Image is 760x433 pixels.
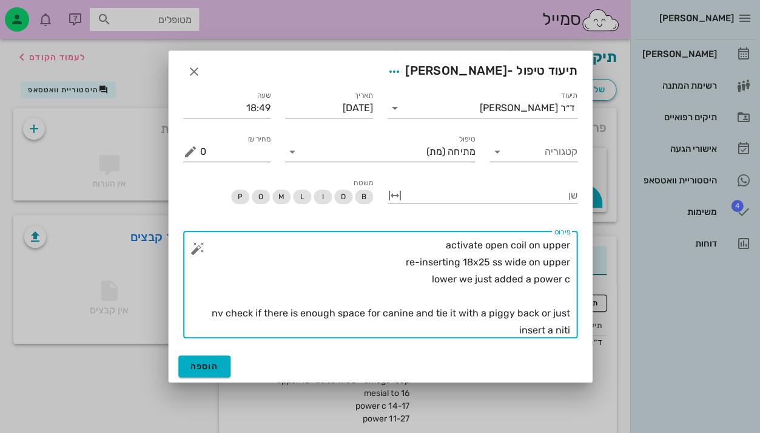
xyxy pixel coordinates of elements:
span: L [300,189,304,204]
button: מחיר ₪ appended action [183,145,198,159]
span: תיעוד טיפול - [383,61,577,83]
span: משטח [354,179,372,187]
span: I [321,189,323,204]
span: (מת) [426,146,445,157]
label: פירוט [554,227,570,236]
span: P [237,189,242,204]
span: D [340,189,345,204]
button: הוספה [178,355,231,377]
span: [PERSON_NAME] [405,63,506,78]
label: תאריך [354,91,373,100]
div: ד״ר [PERSON_NAME] [480,103,575,114]
span: הוספה [190,361,219,372]
span: B [361,189,366,204]
div: תיעודד״ר [PERSON_NAME] [388,98,577,118]
span: M [278,189,284,204]
span: מתיחה [448,146,475,157]
label: תיעוד [560,91,577,100]
span: O [258,189,263,204]
label: שעה [257,91,271,100]
label: טיפול [459,135,475,144]
label: מחיר ₪ [248,135,271,144]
